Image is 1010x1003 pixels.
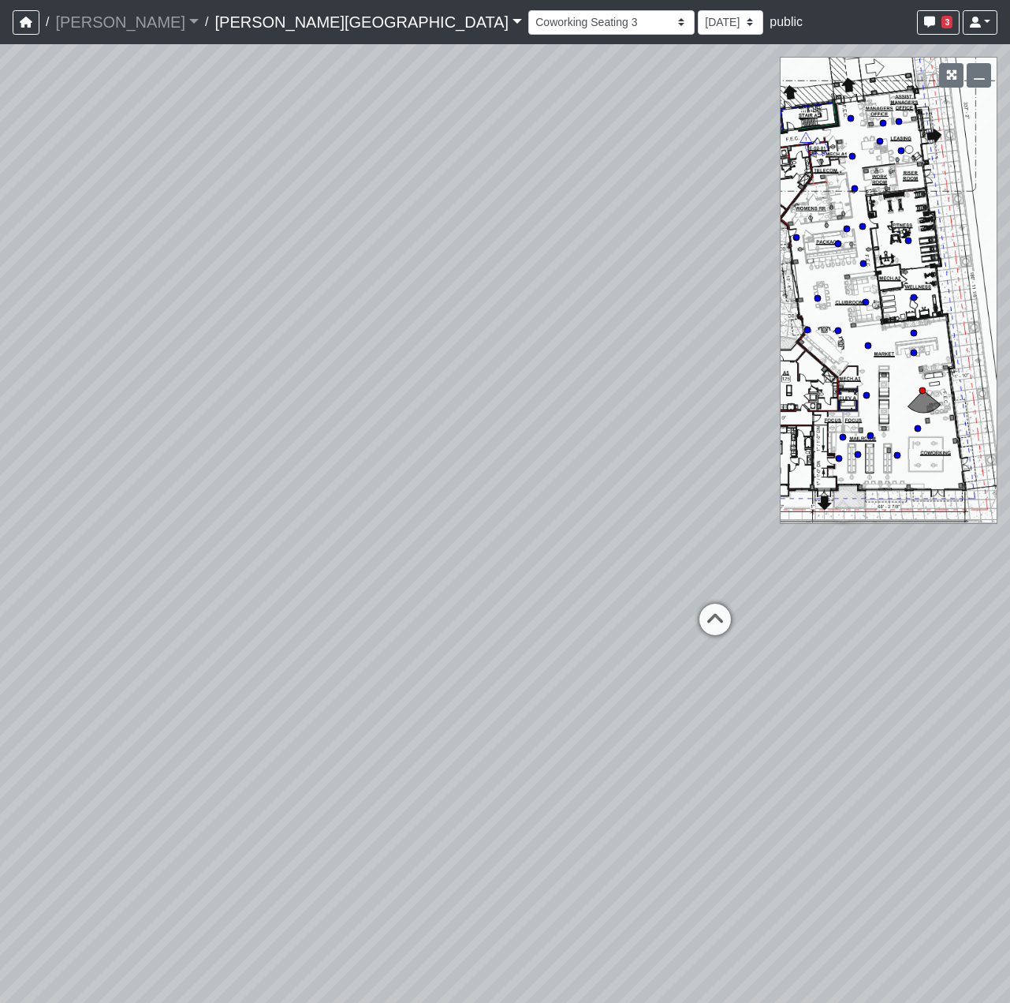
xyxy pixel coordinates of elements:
button: 3 [917,10,960,35]
span: 3 [941,16,952,28]
span: public [770,15,803,28]
a: [PERSON_NAME][GEOGRAPHIC_DATA] [214,6,522,38]
span: / [199,6,214,38]
iframe: Ybug feedback widget [12,971,105,1003]
span: / [39,6,55,38]
a: [PERSON_NAME] [55,6,199,38]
